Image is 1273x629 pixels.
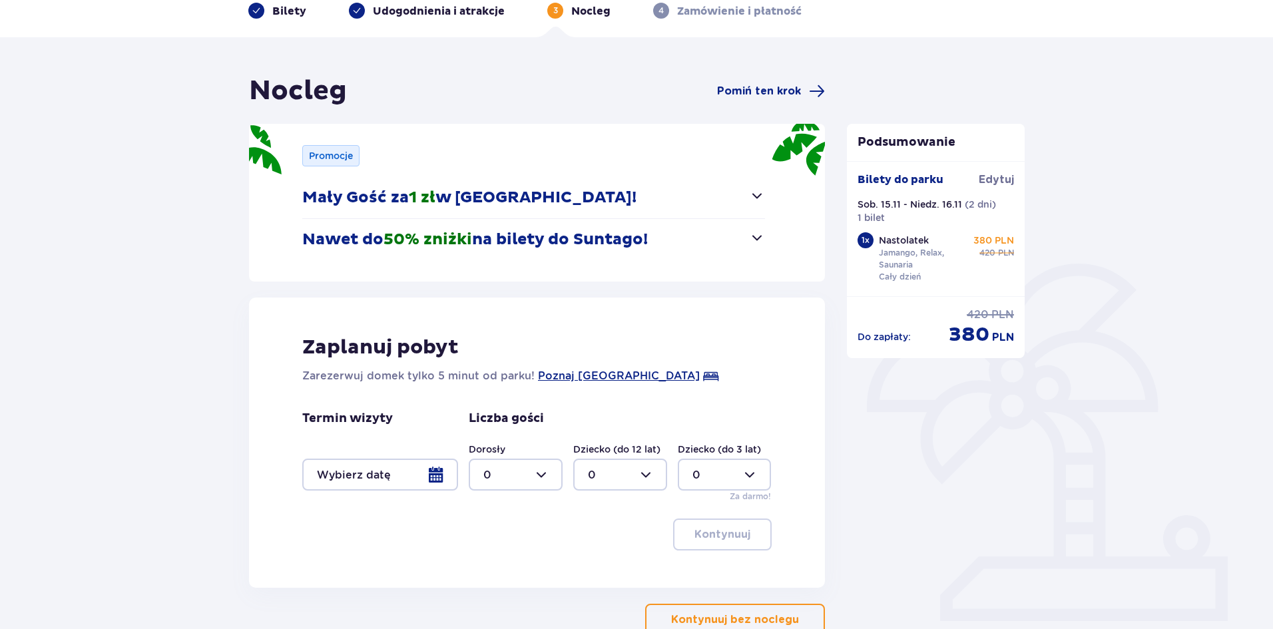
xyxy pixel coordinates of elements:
[998,247,1014,259] span: PLN
[302,411,393,427] p: Termin wizyty
[302,230,648,250] p: Nawet do na bilety do Suntago!
[677,4,802,19] p: Zamówienie i płatność
[858,211,885,224] p: 1 bilet
[673,519,772,550] button: Kontynuuj
[858,330,911,343] p: Do zapłaty :
[858,198,962,211] p: Sob. 15.11 - Niedz. 16.11
[349,3,505,19] div: Udogodnienia i atrakcje
[879,271,921,283] p: Cały dzień
[991,308,1014,322] span: PLN
[573,443,660,456] label: Dziecko (do 12 lat)
[671,612,799,627] p: Kontynuuj bez noclegu
[858,232,874,248] div: 1 x
[658,5,664,17] p: 4
[847,134,1025,150] p: Podsumowanie
[469,443,505,456] label: Dorosły
[879,234,929,247] p: Nastolatek
[302,188,636,208] p: Mały Gość za w [GEOGRAPHIC_DATA]!
[409,188,435,208] span: 1 zł
[973,234,1014,247] p: 380 PLN
[383,230,472,250] span: 50% zniżki
[858,172,943,187] p: Bilety do parku
[979,247,995,259] span: 420
[730,491,771,503] p: Za darmo!
[547,3,611,19] div: 3Nocleg
[553,5,558,17] p: 3
[653,3,802,19] div: 4Zamówienie i płatność
[309,149,353,162] p: Promocje
[571,4,611,19] p: Nocleg
[717,83,825,99] a: Pomiń ten krok
[248,3,306,19] div: Bilety
[302,368,535,384] p: Zarezerwuj domek tylko 5 minut od parku!
[302,219,765,260] button: Nawet do50% zniżkina bilety do Suntago!
[272,4,306,19] p: Bilety
[678,443,761,456] label: Dziecko (do 3 lat)
[979,172,1014,187] span: Edytuj
[302,177,765,218] button: Mały Gość za1 złw [GEOGRAPHIC_DATA]!
[967,308,989,322] span: 420
[249,75,347,108] h1: Nocleg
[717,84,801,99] span: Pomiń ten krok
[469,411,544,427] p: Liczba gości
[965,198,996,211] p: ( 2 dni )
[879,247,971,271] p: Jamango, Relax, Saunaria
[373,4,505,19] p: Udogodnienia i atrakcje
[302,335,459,360] p: Zaplanuj pobyt
[949,322,989,347] span: 380
[538,368,700,384] a: Poznaj [GEOGRAPHIC_DATA]
[992,330,1014,345] span: PLN
[694,527,750,542] p: Kontynuuj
